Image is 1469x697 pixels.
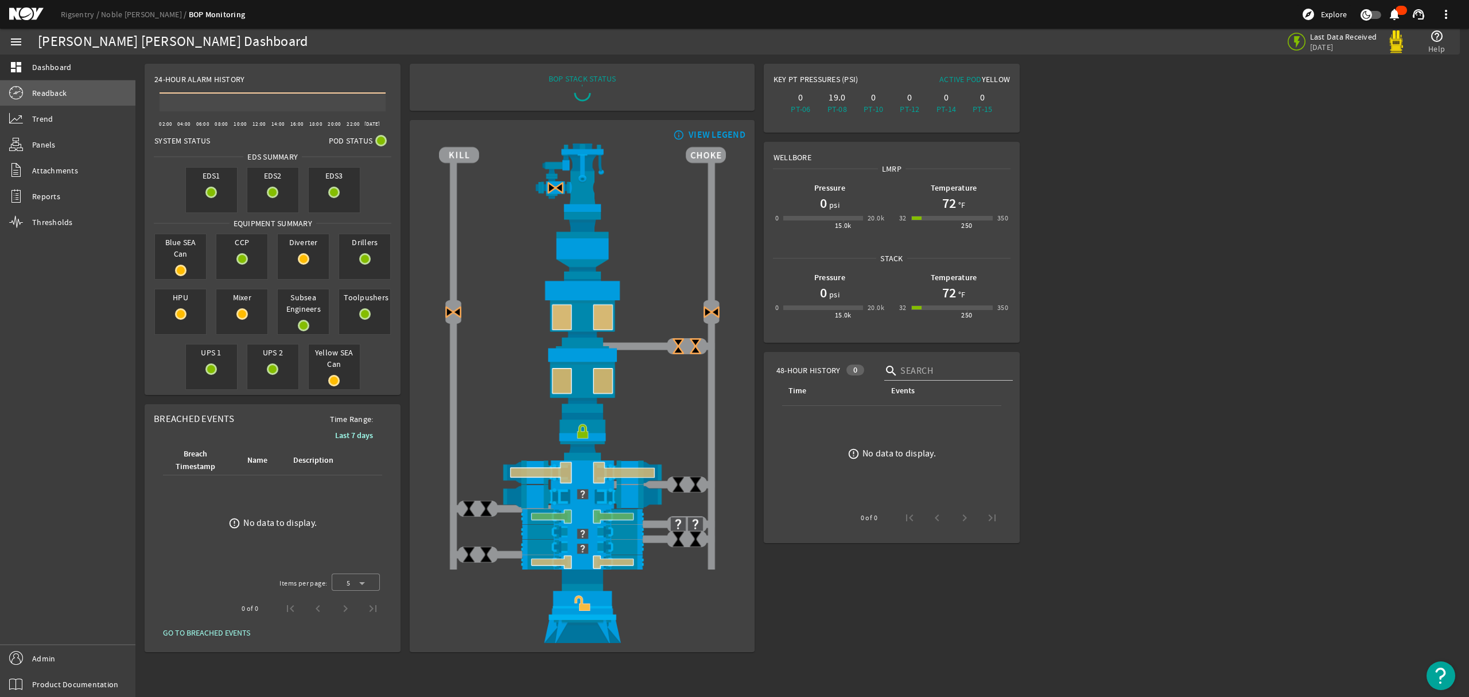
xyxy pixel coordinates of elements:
div: 15.0k [835,220,852,231]
b: Temperature [931,183,977,193]
img: ValveCloseBlock.png [670,338,687,355]
div: 0 [785,92,817,103]
img: Valve2CloseBlock.png [445,303,462,320]
span: Diverter [278,234,329,250]
div: Items per page: [279,578,327,589]
text: 14:00 [271,121,285,127]
div: PT-10 [858,103,889,115]
div: 20.0k [868,302,884,313]
b: Last 7 days [335,430,373,441]
img: ValveClose.png [687,531,704,548]
span: Subsea Engineers [278,289,329,317]
img: Unknown.png [439,485,726,504]
div: Breach Timestamp [169,448,221,473]
mat-icon: info_outline [671,130,685,140]
span: Help [1428,43,1445,55]
b: Pressure [814,272,845,283]
img: ValveClose.png [687,476,704,493]
text: 10:00 [234,121,247,127]
text: 22:00 [347,121,360,127]
div: No data to display. [862,448,936,459]
div: 0 of 0 [242,603,258,614]
span: GO TO BREACHED EVENTS [163,627,250,638]
div: BOP STACK STATUS [549,73,616,84]
span: EDS1 [186,168,237,184]
div: PT-08 [821,103,853,115]
span: 24-Hour Alarm History [154,73,244,85]
mat-icon: support_agent [1412,7,1425,21]
img: LowerAnnularOpenBlock.png [439,346,726,412]
span: psi [827,199,840,211]
span: System Status [154,135,210,146]
input: Search [900,364,1004,378]
div: 0 [894,92,926,103]
img: ValveClose.png [670,531,687,548]
div: 0 [967,92,998,103]
b: Temperature [931,272,977,283]
span: °F [956,289,966,300]
span: Dashboard [32,61,71,73]
img: ValveClose.png [477,500,495,517]
img: WellheadConnectorUnlockBlock.png [439,570,726,642]
span: Pod Status [329,135,373,146]
span: EDS3 [309,168,360,184]
img: Yellowpod.svg [1385,30,1408,53]
span: CCP [216,234,267,250]
div: Description [292,454,344,467]
img: PipeRamOpen.png [439,509,726,524]
h1: 72 [942,194,956,212]
span: HPU [155,289,206,305]
div: Description [293,454,333,467]
img: Valve2CloseBlock.png [703,303,720,320]
span: LMRP [878,163,906,175]
div: Name [246,454,278,467]
text: 04:00 [177,121,191,127]
span: psi [827,289,840,300]
button: more_vert [1432,1,1460,28]
div: Wellbore [764,142,1019,163]
mat-icon: error_outline [848,448,860,460]
span: Last Data Received [1310,32,1377,42]
div: 32 [899,302,907,313]
text: 16:00 [290,121,304,127]
mat-icon: explore [1301,7,1315,21]
span: Trend [32,113,53,125]
span: 48-Hour History [776,365,841,376]
span: Admin [32,653,55,664]
div: 250 [961,220,972,231]
span: Panels [32,139,56,150]
div: Events [891,385,915,397]
span: EDS SUMMARY [243,151,302,162]
img: UnknownValve.png [687,516,704,533]
text: 12:00 [252,121,266,127]
div: PT-14 [930,103,962,115]
img: UpperAnnularOpenBlock.png [439,279,726,346]
span: Stack [876,253,907,264]
h1: 0 [820,194,827,212]
div: 250 [961,309,972,321]
span: UPS 1 [186,344,237,361]
img: Unknown.png [439,524,726,543]
span: °F [956,199,966,211]
mat-icon: help_outline [1430,29,1444,43]
img: ValveClose.png [477,546,495,563]
a: Noble [PERSON_NAME] [101,9,189,20]
span: Product Documentation [32,679,118,690]
a: BOP Monitoring [189,9,246,20]
div: No data to display. [243,517,317,529]
span: Time Range: [321,413,383,425]
div: PT-15 [967,103,998,115]
img: ValveClose.png [460,546,477,563]
span: Active Pod [939,74,982,84]
div: 350 [997,212,1008,224]
a: Rigsentry [61,9,101,20]
b: Pressure [814,183,845,193]
div: 0 of 0 [861,512,877,524]
img: Valve2CloseBlock.png [547,179,564,196]
div: 32 [899,212,907,224]
div: 19.0 [821,92,853,103]
span: Mixer [216,289,267,305]
span: EDS2 [247,168,298,184]
div: 0 [930,92,962,103]
img: ValveCloseBlock.png [687,338,704,355]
